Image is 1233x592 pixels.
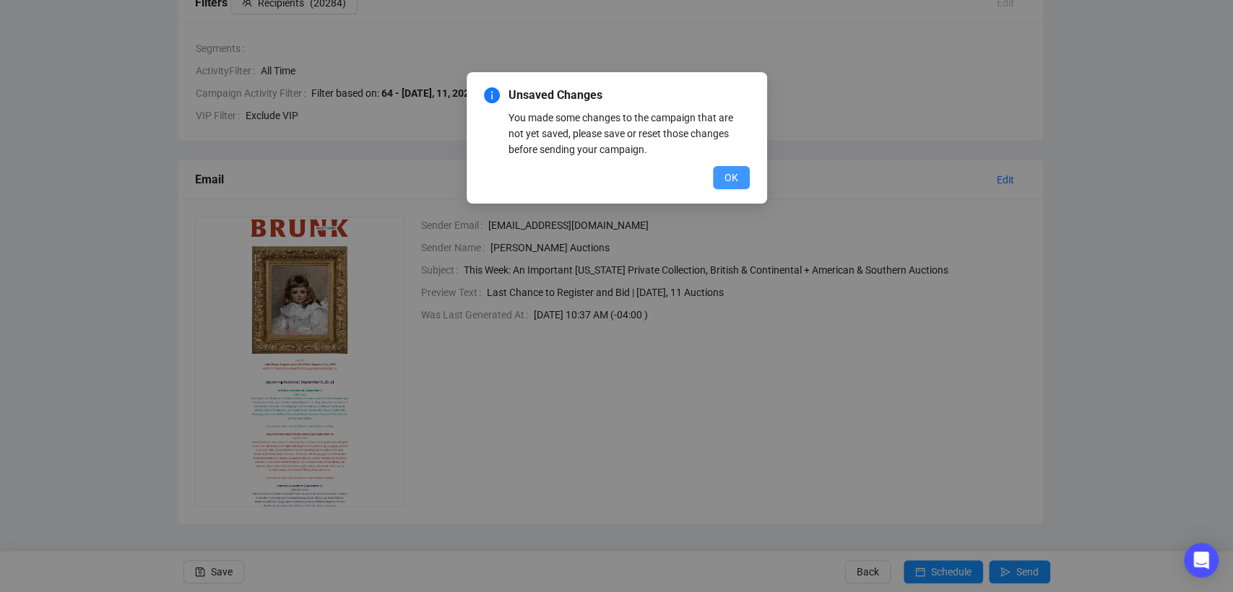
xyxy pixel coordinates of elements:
[1184,543,1219,578] div: Open Intercom Messenger
[509,87,750,104] span: Unsaved Changes
[713,166,750,189] button: OK
[724,170,738,186] span: OK
[484,87,500,103] span: info-circle
[509,110,750,157] div: You made some changes to the campaign that are not yet saved, please save or reset those changes ...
